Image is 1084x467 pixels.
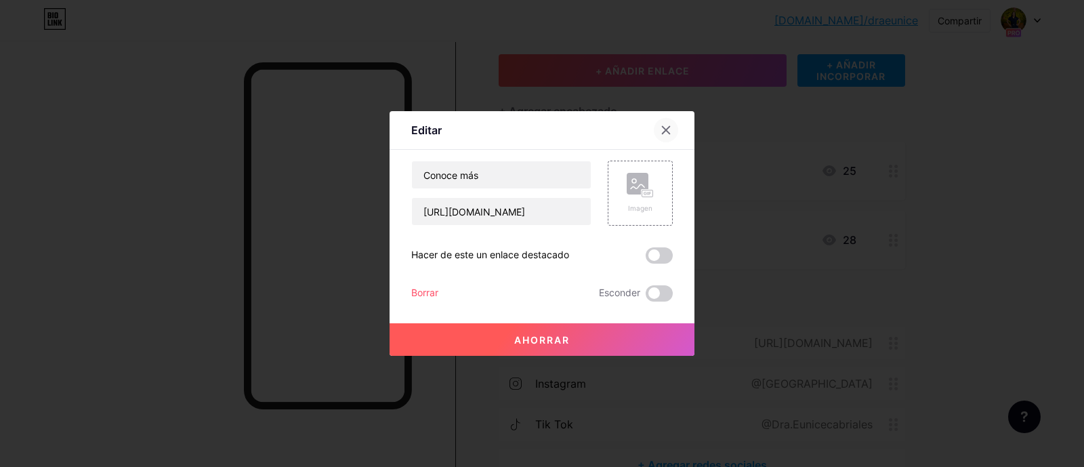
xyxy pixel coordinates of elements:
font: Borrar [411,287,438,298]
font: Ahorrar [514,334,570,346]
font: Editar [411,123,442,137]
button: Ahorrar [390,323,694,356]
input: Título [412,161,591,188]
font: Hacer de este un enlace destacado [411,249,569,260]
font: Esconder [599,287,640,298]
font: Imagen [628,204,652,212]
input: URL [412,198,591,225]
